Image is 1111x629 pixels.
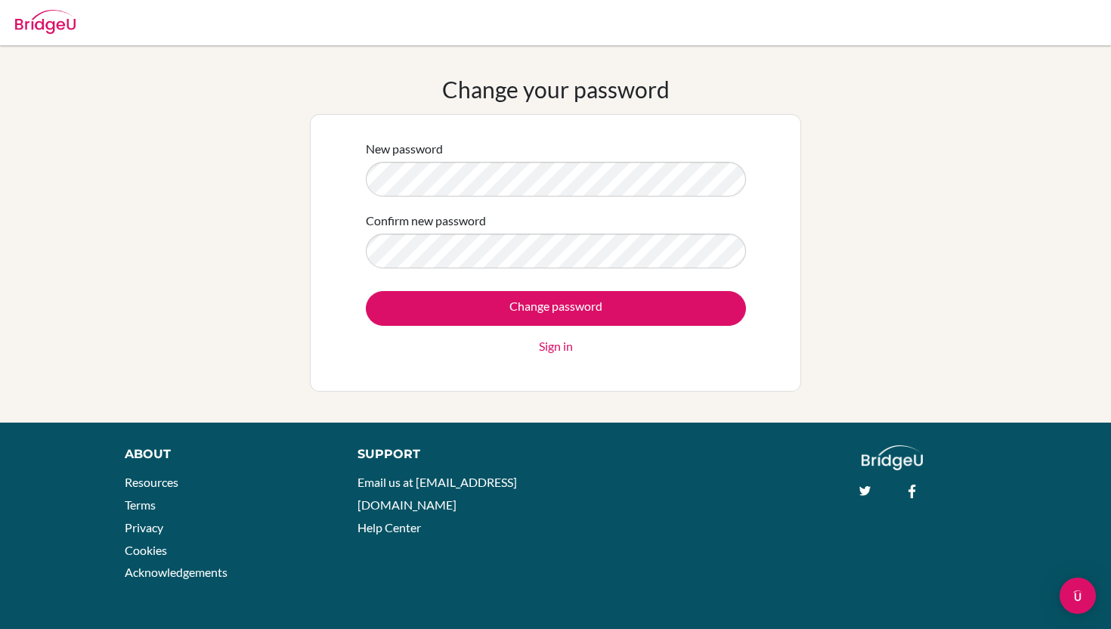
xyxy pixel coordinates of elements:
div: About [125,445,323,463]
a: Sign in [539,337,573,355]
label: New password [366,140,443,158]
a: Resources [125,475,178,489]
a: Terms [125,497,156,512]
a: Help Center [357,520,421,534]
input: Change password [366,291,746,326]
img: Bridge-U [15,10,76,34]
div: Open Intercom Messenger [1060,578,1096,614]
a: Acknowledgements [125,565,227,579]
img: logo_white@2x-f4f0deed5e89b7ecb1c2cc34c3e3d731f90f0f143d5ea2071677605dd97b5244.png [862,445,923,470]
h1: Change your password [442,76,670,103]
a: Privacy [125,520,163,534]
label: Confirm new password [366,212,486,230]
a: Cookies [125,543,167,557]
a: Email us at [EMAIL_ADDRESS][DOMAIN_NAME] [357,475,517,512]
div: Support [357,445,540,463]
